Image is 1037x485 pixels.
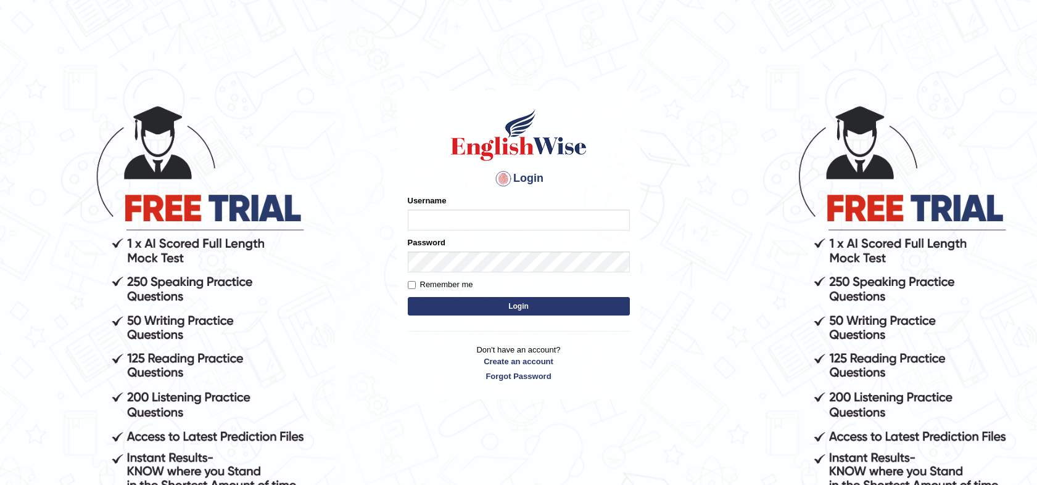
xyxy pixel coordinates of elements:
[408,237,445,248] label: Password
[448,107,589,163] img: Logo of English Wise sign in for intelligent practice with AI
[408,356,630,367] a: Create an account
[408,195,447,206] label: Username
[408,169,630,189] h4: Login
[408,281,416,289] input: Remember me
[408,370,630,382] a: Forgot Password
[408,344,630,382] p: Don't have an account?
[408,297,630,316] button: Login
[408,279,473,291] label: Remember me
